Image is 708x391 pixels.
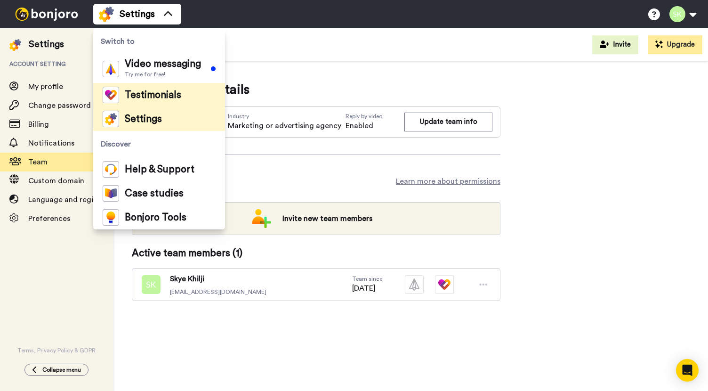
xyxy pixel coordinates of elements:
[396,176,500,187] a: Learn more about permissions
[125,213,186,222] span: Bonjoro Tools
[24,364,88,376] button: Collapse menu
[28,83,63,90] span: My profile
[103,161,119,178] img: help-and-support-colored.svg
[346,120,404,131] span: Enabled
[125,114,162,124] span: Settings
[125,189,184,198] span: Case studies
[28,102,91,109] span: Change password
[120,8,155,21] span: Settings
[28,196,102,204] span: Language and region
[103,111,119,127] img: settings-colored.svg
[42,366,81,374] span: Collapse menu
[252,209,271,228] img: add-team.png
[9,39,21,51] img: settings-colored.svg
[142,275,161,294] img: sk.png
[346,113,404,120] span: Reply by video
[28,215,70,222] span: Preferences
[93,83,225,107] a: Testimonials
[93,28,225,55] span: Switch to
[170,288,266,296] span: [EMAIL_ADDRESS][DOMAIN_NAME]
[592,35,638,54] button: Invite
[28,177,84,185] span: Custom domain
[93,205,225,229] a: Bonjoro Tools
[103,185,119,202] img: case-study-colored.svg
[11,8,82,21] img: bj-logo-header-white.svg
[103,209,119,226] img: bj-tools-colored.svg
[28,139,74,147] span: Notifications
[93,55,225,83] a: Video messagingTry me for free!
[676,359,699,382] div: Open Intercom Messenger
[405,275,424,294] img: vm-plain.svg
[275,209,380,228] span: Invite new team members
[28,158,48,166] span: Team
[228,120,341,131] span: Marketing or advertising agency
[103,61,119,77] img: vm-color.svg
[125,59,201,69] span: Video messaging
[125,165,194,174] span: Help & Support
[93,157,225,181] a: Help & Support
[29,38,64,51] div: Settings
[648,35,702,54] button: Upgrade
[228,113,341,120] span: Industry
[125,90,181,100] span: Testimonials
[28,121,49,128] span: Billing
[93,107,225,131] a: Settings
[125,71,201,78] span: Try me for free!
[99,7,114,22] img: settings-colored.svg
[352,275,382,283] span: Team since
[404,113,492,131] button: Update team info
[132,80,500,99] span: Update team details
[93,181,225,205] a: Case studies
[352,283,382,294] span: [DATE]
[103,87,119,103] img: tm-color.svg
[132,246,242,261] span: Active team members ( 1 )
[435,275,454,294] img: tm-color.svg
[170,273,266,285] span: Skye Khilji
[93,131,225,157] span: Discover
